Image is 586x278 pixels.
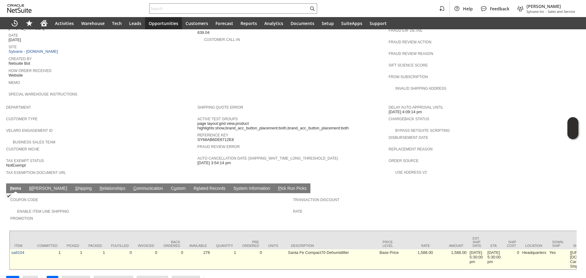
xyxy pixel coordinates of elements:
[159,249,185,269] td: 0
[197,133,228,137] a: Reference Key
[6,159,44,163] a: Tax Exempt Status
[7,4,32,13] svg: logo
[51,17,78,29] a: Activities
[163,240,180,247] div: Back Ordered
[150,5,309,12] input: Search
[108,17,125,29] a: Tech
[525,244,543,247] div: Location
[6,147,39,151] a: Customer Niche
[11,250,24,255] a: sa8104
[278,186,281,191] span: P
[84,249,107,269] td: 1
[145,17,182,29] a: Opportunities
[100,186,103,191] span: R
[486,249,502,269] td: [DATE] 5:30:00 pm
[197,117,238,121] a: Active Test Groups
[366,17,390,29] a: Support
[26,20,33,27] svg: Shortcuts
[241,20,257,26] span: Reports
[10,186,11,191] span: I
[395,86,446,91] a: Invalid Shipping Address
[395,170,427,175] a: Use Address V2
[552,240,564,247] div: Down. Ship
[264,20,283,26] span: Analytics
[74,186,93,192] a: Shipping
[389,117,429,121] a: Chargeback Status
[6,193,11,198] img: Checked
[37,17,51,29] a: Home
[6,171,66,175] a: Tax Exemption Document URL
[287,249,378,269] td: Santa Fe Compact70 Dehumidifier
[463,6,473,12] span: Help
[29,186,32,191] span: B
[277,186,308,192] a: Pick Run Picks
[490,244,497,247] div: ETA
[216,244,233,247] div: Quantity
[473,236,482,247] div: Est. Ship Date
[545,9,547,14] span: -
[197,105,243,110] a: Shipping Quote Error
[6,128,52,133] a: Velaro Engagement ID
[112,20,122,26] span: Tech
[174,186,176,191] span: u
[7,17,22,29] a: Recent Records
[383,240,396,247] div: Price Level
[212,17,237,29] a: Forecast
[28,186,69,192] a: B[PERSON_NAME]
[132,186,165,192] a: Communication
[14,244,28,247] div: Item
[526,3,575,9] span: [PERSON_NAME]
[232,186,272,192] a: System Information
[212,249,238,269] td: 1
[22,17,37,29] div: Shortcuts
[10,216,33,221] a: Promotion
[17,209,69,214] a: Enable Item Line Shipping
[567,117,578,139] iframe: Click here to launch Oracle Guided Learning Help Panel
[9,69,52,73] a: How Order Received
[55,20,74,26] span: Activities
[395,128,450,133] a: Bypass NetSuite Scripting
[9,92,77,96] a: Special Warehouse Instructions
[370,20,387,26] span: Support
[468,249,486,269] td: [DATE] 5:30:00 pm
[78,17,108,29] a: Warehouse
[389,110,422,114] span: [DATE] 4:09:14 pm
[502,249,521,269] td: 0
[197,161,231,165] span: [DATE] 3:54:14 pm
[215,20,233,26] span: Forecast
[197,186,199,191] span: e
[291,244,374,247] div: Description
[309,5,316,12] svg: Search
[242,240,259,247] div: Pre Ordered
[67,244,79,247] div: Picked
[9,57,32,61] a: Created By
[389,159,418,163] a: Order Source
[548,249,569,269] td: Yes
[107,249,133,269] td: 0
[389,63,428,67] a: Sift Science Score
[169,186,187,192] a: Custom
[318,17,338,29] a: Setup
[98,186,127,192] a: Relationships
[182,17,212,29] a: Customers
[9,33,18,38] a: Date
[133,186,136,191] span: C
[197,137,234,142] span: SY68AB6DE6712E8
[40,20,48,27] svg: Home
[6,163,26,168] span: NotExempt
[389,40,431,44] a: Fraud Review Action
[192,186,227,192] a: Related Records
[149,20,178,26] span: Opportunities
[189,244,207,247] div: Available
[389,75,428,79] a: From Subscription
[322,20,334,26] span: Setup
[33,249,62,269] td: 1
[261,17,287,29] a: Analytics
[197,156,338,161] a: Auto Cancellation Date (shipping_wait_time_long_threshold_date)
[129,20,141,26] span: Leads
[548,9,575,14] span: Sales and Service
[237,17,261,29] a: Reports
[133,249,159,269] td: 0
[9,49,60,54] a: Sylvane - [DOMAIN_NAME]
[521,249,548,269] td: Headquarters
